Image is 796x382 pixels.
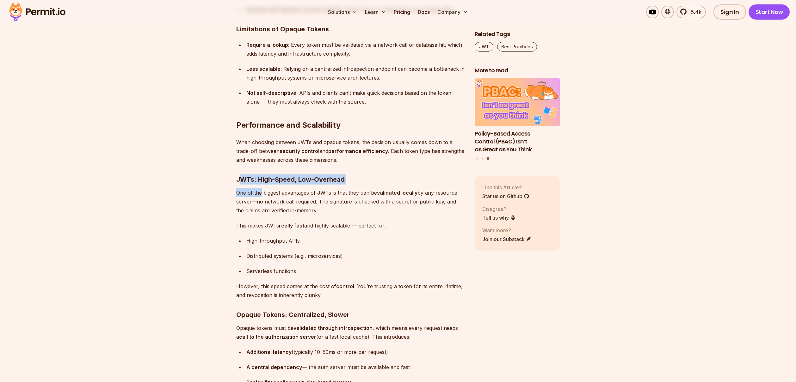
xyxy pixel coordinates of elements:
[415,6,432,18] a: Docs
[246,88,465,106] div: : APIs and clients can’t make quick decisions based on the token alone — they must always check w...
[476,157,478,160] button: Go to slide 1
[246,252,465,260] div: Distributed systems (e.g., microservices)
[246,236,465,245] div: High-throughput APIs
[497,42,537,52] a: Best Practices
[279,222,304,229] strong: really fast
[687,8,701,16] span: 5.4k
[236,95,465,130] h2: Performance and Scalability
[435,6,471,18] button: Company
[236,324,465,341] p: Opaque tokens must be , which means every request needs a (or a fast local cache). This introduces:
[246,364,302,370] strong: A central dependency
[475,67,560,75] h2: More to read
[475,130,560,153] h3: Policy-Based Access Control (PBAC) Isn’t as Great as You Think
[482,192,529,200] a: Star us on Github
[377,190,417,196] strong: validated locally
[246,348,465,356] div: (typically 10–50ms or more per request)
[236,311,349,318] strong: Opaque Tokens: Centralized, Slower
[6,1,68,23] img: Permit logo
[246,363,465,372] div: — the auth server must be available and fast
[293,325,373,331] strong: validated through introspection
[475,42,493,52] a: JWT
[325,6,360,18] button: Solutions
[475,78,560,161] div: Posts
[482,227,532,234] p: Want more?
[246,66,281,72] strong: Less scalable
[481,157,484,160] button: Go to slide 2
[246,267,465,276] div: Serverless functions
[475,78,560,126] img: Policy-Based Access Control (PBAC) Isn’t as Great as You Think
[336,283,354,289] strong: control
[236,25,329,33] strong: Limitations of Opaque Tokens
[236,188,465,215] p: One of the biggest advantages of JWTs is that they can be by any resource server—no network call ...
[246,349,292,355] strong: Additional latency
[236,221,465,230] p: This makes JWTs and highly scalable — perfect for:
[482,214,516,221] a: Tell us why
[487,157,490,160] button: Go to slide 3
[246,64,465,82] div: : Relying on a centralized introspection endpoint can become a bottleneck in high-throughput syst...
[482,205,516,213] p: Disagree?
[236,176,345,183] strong: JWTs: High-Speed, Low-Overhead
[362,6,389,18] button: Learn
[246,40,465,58] div: : Every token must be validated via a network call or database hit, which adds latency and infras...
[482,235,532,243] a: Join our Substack
[246,90,296,96] strong: Not self-descriptive
[475,30,560,38] h2: Related Tags
[676,6,706,18] a: 5.4k
[749,4,790,20] a: Start Now
[236,138,465,164] p: When choosing between JWTs and opaque tokens, the decision usually comes down to a trade-off betw...
[328,148,388,154] strong: performance efficiency
[236,282,465,300] p: However, this speed comes at the cost of . You’re trusting a token for its entire lifetime, and r...
[246,42,288,48] strong: Require a lookup
[391,6,413,18] a: Pricing
[280,148,319,154] strong: security control
[475,78,560,154] li: 3 of 3
[239,334,316,340] strong: call to the authorization server
[713,4,746,20] a: Sign In
[482,184,529,191] p: Like this Article?
[475,78,560,154] a: Policy-Based Access Control (PBAC) Isn’t as Great as You ThinkPolicy-Based Access Control (PBAC) ...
